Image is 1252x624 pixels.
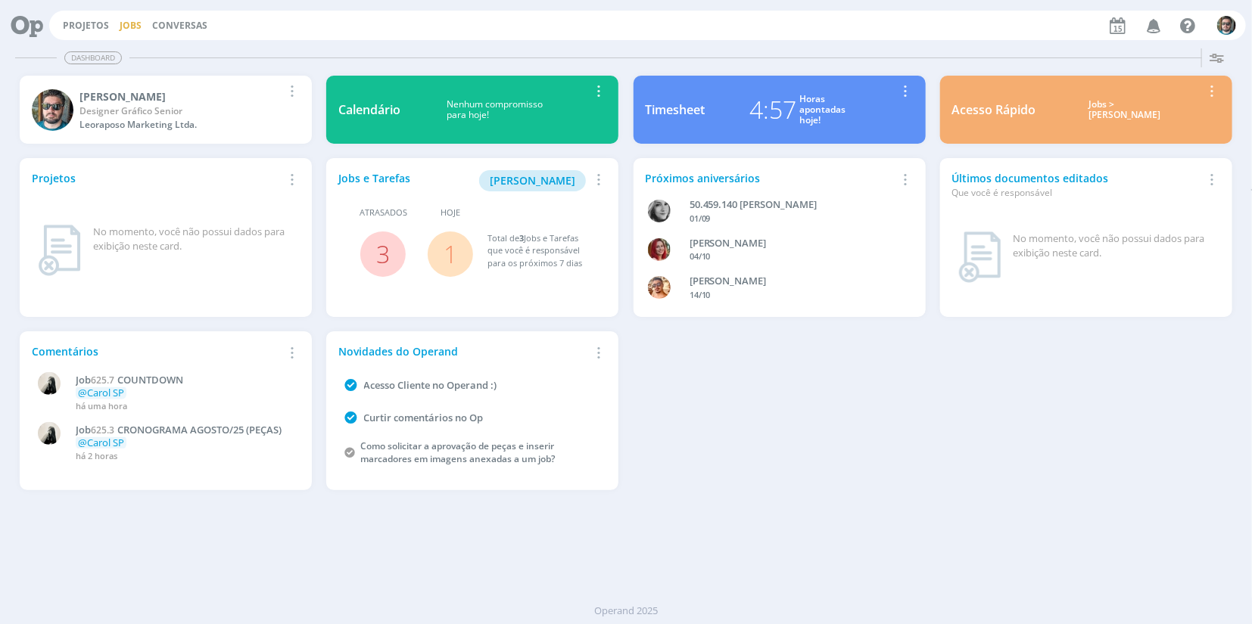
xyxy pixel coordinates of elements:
[690,274,894,289] div: VICTOR MIRON COUTO
[1014,231,1214,261] div: No momento, você não possui dados para exibição neste card.
[117,423,282,436] span: CRONOGRAMA AGOSTO/25 (PEÇAS)
[338,170,588,191] div: Jobs e Tarefas
[958,231,1001,283] img: dashboard_not_found.png
[117,373,183,387] span: COUNTDOWN
[634,76,926,144] a: Timesheet4:57Horasapontadashoje!
[338,343,588,359] div: Novidades do Operand
[749,92,796,128] div: 4:57
[1216,12,1237,39] button: R
[690,236,894,251] div: GIOVANA DE OLIVEIRA PERSINOTI
[648,200,671,222] img: J
[646,101,705,119] div: Timesheet
[648,238,671,261] img: G
[120,19,142,32] a: Jobs
[78,436,124,449] span: @Carol SP
[148,20,212,32] button: Conversas
[364,378,497,392] a: Acesso Cliente no Operand :)
[58,20,114,32] button: Projetos
[63,19,109,32] a: Projetos
[519,232,524,244] span: 3
[32,343,282,359] div: Comentários
[78,386,124,399] span: @Carol SP
[76,424,292,436] a: Job625.3CRONOGRAMA AGOSTO/25 (PEÇAS)
[487,232,591,270] div: Total de Jobs e Tarefas que você é responsável para os próximos 7 dias
[376,237,390,270] a: 3
[364,411,484,424] a: Curtir comentários no Op
[444,237,457,270] a: 1
[952,170,1202,200] div: Últimos documentos editados
[952,186,1202,200] div: Que você é responsável
[152,19,207,32] a: Conversas
[115,20,146,32] button: Jobs
[360,206,407,219] span: Atrasados
[38,422,61,445] img: R
[79,104,282,118] div: Designer Gráfico Senior
[338,101,400,119] div: Calendário
[646,170,895,186] div: Próximos aniversários
[76,374,292,387] a: Job625.7COUNTDOWN
[490,173,575,188] span: [PERSON_NAME]
[479,170,586,191] button: [PERSON_NAME]
[360,439,555,465] a: Como solicitar a aprovação de peças e inserir marcadores em imagens anexadas a um job?
[38,372,61,395] img: R
[32,170,282,186] div: Projetos
[79,88,282,104] div: Rafael
[93,225,294,254] div: No momento, você não possui dados para exibição neste card.
[32,89,73,131] img: R
[79,118,282,132] div: Leoraposo Marketing Ltda.
[1048,99,1202,121] div: Jobs > [PERSON_NAME]
[690,289,711,300] span: 14/10
[479,172,586,187] a: [PERSON_NAME]
[690,250,711,262] span: 04/10
[76,450,117,461] span: há 2 horas
[91,424,114,436] span: 625.3
[64,51,122,64] span: Dashboard
[648,276,671,299] img: V
[1217,16,1236,35] img: R
[441,206,460,219] span: Hoje
[799,94,846,126] div: Horas apontadas hoje!
[20,76,312,144] a: R[PERSON_NAME]Designer Gráfico SeniorLeoraposo Marketing Ltda.
[400,99,588,121] div: Nenhum compromisso para hoje!
[690,197,894,213] div: 50.459.140 JANAÍNA LUNA FERRO
[76,400,127,411] span: há uma hora
[91,374,114,387] span: 625.7
[952,101,1036,119] div: Acesso Rápido
[690,213,711,224] span: 01/09
[38,225,81,276] img: dashboard_not_found.png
